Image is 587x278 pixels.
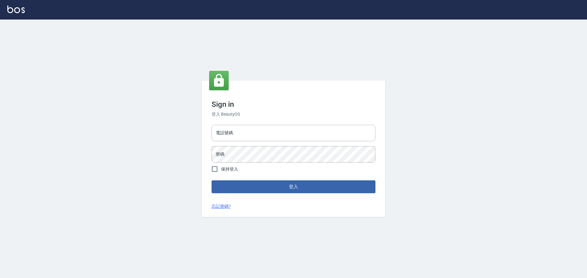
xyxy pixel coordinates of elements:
a: 忘記密碼? [212,203,231,210]
span: 保持登入 [221,166,238,172]
h6: 登入 BeautyOS [212,111,375,117]
button: 登入 [212,180,375,193]
h3: Sign in [212,100,375,109]
img: Logo [7,5,25,13]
